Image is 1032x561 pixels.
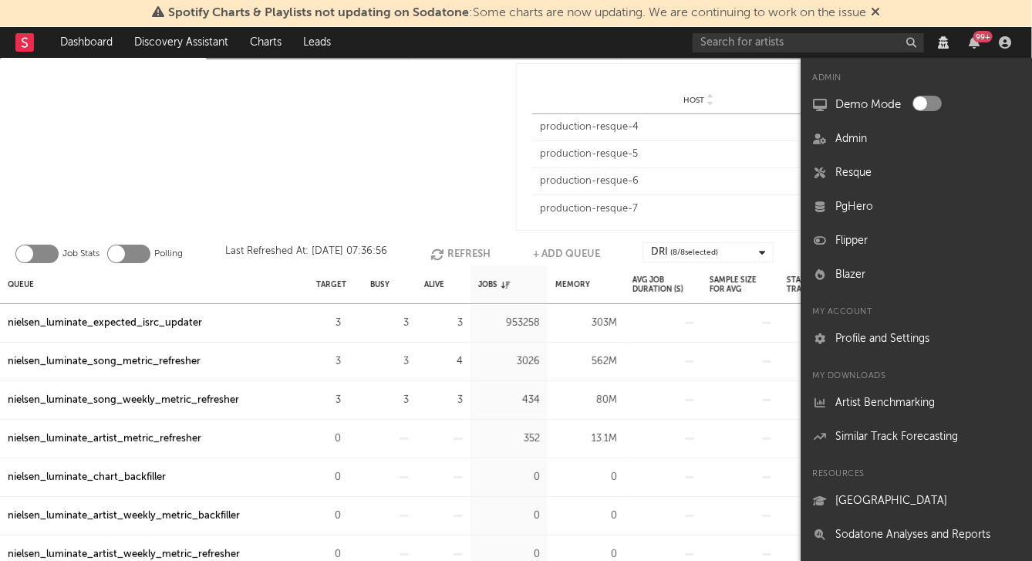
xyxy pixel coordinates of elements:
[316,314,341,333] div: 3
[801,484,1032,518] a: [GEOGRAPHIC_DATA]
[555,268,590,301] div: Memory
[316,391,341,410] div: 3
[533,242,600,265] button: + Add Queue
[424,314,463,333] div: 3
[651,243,718,262] div: DRI
[801,303,1032,322] div: My Account
[316,507,341,526] div: 0
[292,27,342,58] a: Leads
[123,27,239,58] a: Discovery Assistant
[168,7,866,19] span: : Some charts are now updating. We are continuing to work on the issue
[555,391,617,410] div: 80M
[478,353,540,371] div: 3026
[801,122,1032,156] a: Admin
[555,353,617,371] div: 562M
[478,268,510,301] div: Jobs
[555,507,617,526] div: 0
[316,268,346,301] div: Target
[8,391,239,410] a: nielsen_luminate_song_weekly_metric_refresher
[801,224,1032,258] a: Flipper
[835,96,901,114] label: Demo Mode
[871,7,880,19] span: Dismiss
[316,353,341,371] div: 3
[430,242,491,265] button: Refresh
[801,258,1032,292] a: Blazer
[693,33,924,52] input: Search for artists
[710,268,771,301] div: Sample Size For Avg
[478,391,540,410] div: 434
[154,245,183,263] label: Polling
[555,314,617,333] div: 303M
[424,268,444,301] div: Alive
[168,7,469,19] span: Spotify Charts & Playlists not updating on Sodatone
[8,353,201,371] a: nielsen_luminate_song_metric_refresher
[370,314,409,333] div: 3
[478,507,540,526] div: 0
[632,268,694,301] div: Avg Job Duration (s)
[8,507,240,526] a: nielsen_luminate_artist_weekly_metric_backfiller
[424,391,463,410] div: 3
[316,468,341,487] div: 0
[239,27,292,58] a: Charts
[540,147,858,162] div: production-resque-5
[969,36,980,49] button: 99+
[8,468,166,487] a: nielsen_luminate_chart_backfiller
[49,27,123,58] a: Dashboard
[801,322,1032,356] a: Profile and Settings
[555,468,617,487] div: 0
[370,391,409,410] div: 3
[540,120,858,135] div: production-resque-4
[801,367,1032,386] div: My Downloads
[973,31,993,42] div: 99 +
[540,201,858,217] div: production-resque-7
[8,430,201,448] a: nielsen_luminate_artist_metric_refresher
[555,430,617,448] div: 13.1M
[801,156,1032,190] a: Resque
[370,353,409,371] div: 3
[478,430,540,448] div: 352
[801,386,1032,420] a: Artist Benchmarking
[684,96,705,105] span: Host
[801,465,1032,484] div: Resources
[8,268,34,301] div: Queue
[62,245,99,263] label: Job Stats
[801,69,1032,88] div: Admin
[370,268,390,301] div: Busy
[316,430,341,448] div: 0
[540,174,858,189] div: production-resque-6
[478,314,540,333] div: 953258
[225,242,387,265] div: Last Refreshed At: [DATE] 07:36:56
[801,518,1032,552] a: Sodatone Analyses and Reports
[424,353,463,371] div: 4
[478,468,540,487] div: 0
[801,190,1032,224] a: PgHero
[670,243,718,262] span: ( 8 / 8 selected)
[801,420,1032,454] a: Similar Track Forecasting
[787,268,848,301] div: Status Tracking
[8,314,202,333] a: nielsen_luminate_expected_isrc_updater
